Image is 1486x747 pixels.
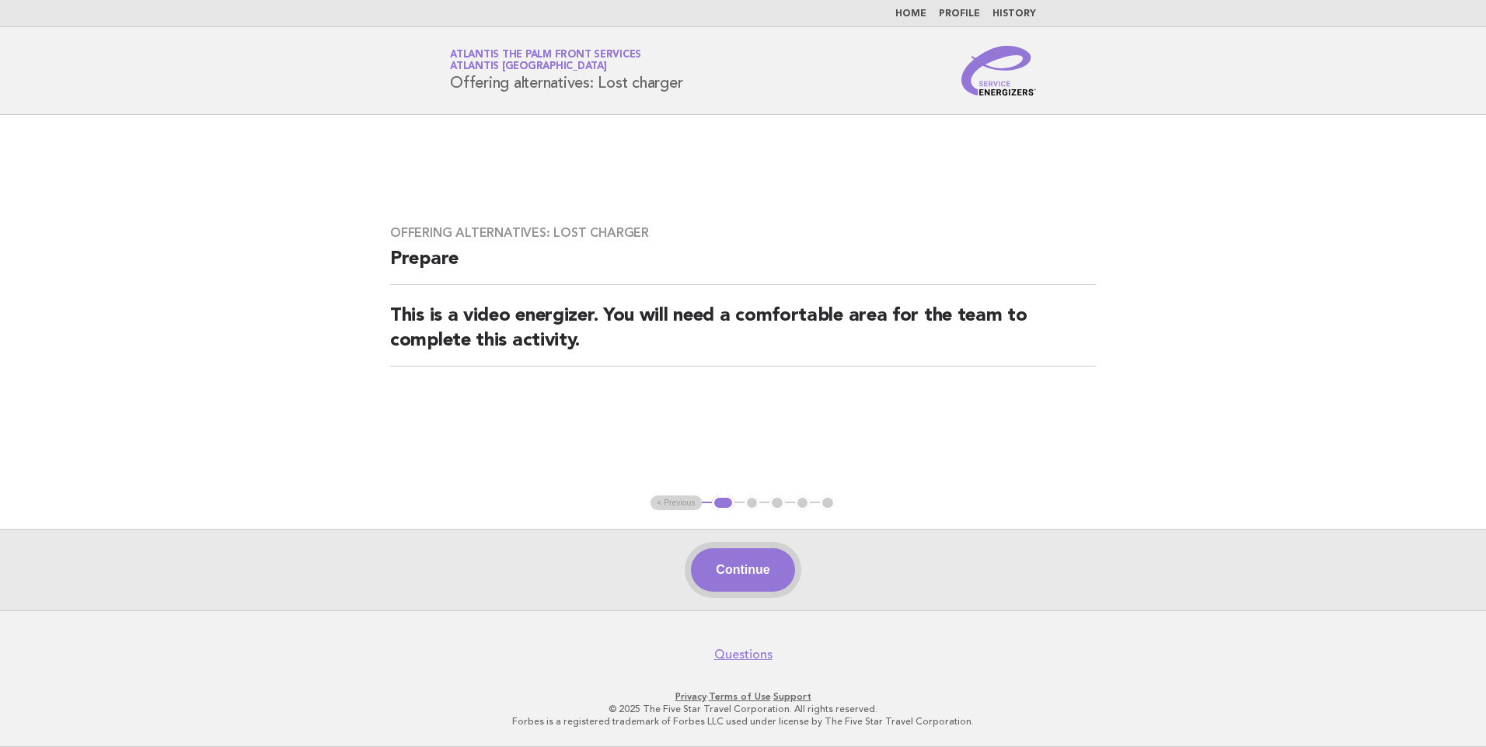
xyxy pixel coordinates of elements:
img: Service Energizers [961,46,1036,96]
h2: Prepare [390,247,1096,285]
p: Forbes is a registered trademark of Forbes LLC used under license by The Five Star Travel Corpora... [267,715,1219,728]
p: · · [267,690,1219,703]
a: Terms of Use [709,691,771,702]
h1: Offering alternatives: Lost charger [450,50,682,91]
a: History [992,9,1036,19]
a: Support [773,691,811,702]
a: Atlantis The Palm Front ServicesAtlantis [GEOGRAPHIC_DATA] [450,50,641,71]
span: Atlantis [GEOGRAPHIC_DATA] [450,62,607,72]
a: Home [895,9,926,19]
h3: Offering alternatives: Lost charger [390,225,1096,241]
button: Continue [691,548,794,592]
button: 1 [712,495,734,511]
a: Privacy [675,691,706,702]
h2: This is a video energizer. You will need a comfortable area for the team to complete this activity. [390,304,1096,367]
p: © 2025 The Five Star Travel Corporation. All rights reserved. [267,703,1219,715]
a: Profile [939,9,980,19]
a: Questions [714,647,773,662]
